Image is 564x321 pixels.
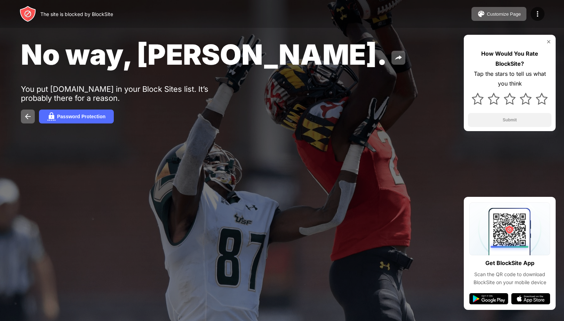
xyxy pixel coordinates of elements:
img: star.svg [520,93,532,105]
img: menu-icon.svg [533,10,542,18]
div: Customize Page [487,11,521,17]
div: How Would You Rate BlockSite? [468,49,551,69]
span: No way, [PERSON_NAME]. [21,38,387,71]
img: password.svg [47,112,56,121]
div: The site is blocked by BlockSite [40,11,113,17]
img: qrcode.svg [469,202,550,255]
button: Password Protection [39,110,114,123]
button: Customize Page [471,7,526,21]
img: star.svg [536,93,548,105]
img: back.svg [24,112,32,121]
div: Tap the stars to tell us what you think [468,69,551,89]
img: star.svg [472,93,484,105]
button: Submit [468,113,551,127]
div: Password Protection [57,114,105,119]
img: rate-us-close.svg [546,39,551,45]
img: header-logo.svg [19,6,36,22]
div: You put [DOMAIN_NAME] in your Block Sites list. It’s probably there for a reason. [21,85,236,103]
img: pallet.svg [477,10,485,18]
img: share.svg [394,54,403,62]
img: google-play.svg [469,293,508,304]
div: Get BlockSite App [485,258,534,268]
img: star.svg [504,93,516,105]
div: Scan the QR code to download BlockSite on your mobile device [469,271,550,286]
img: star.svg [488,93,500,105]
img: app-store.svg [511,293,550,304]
